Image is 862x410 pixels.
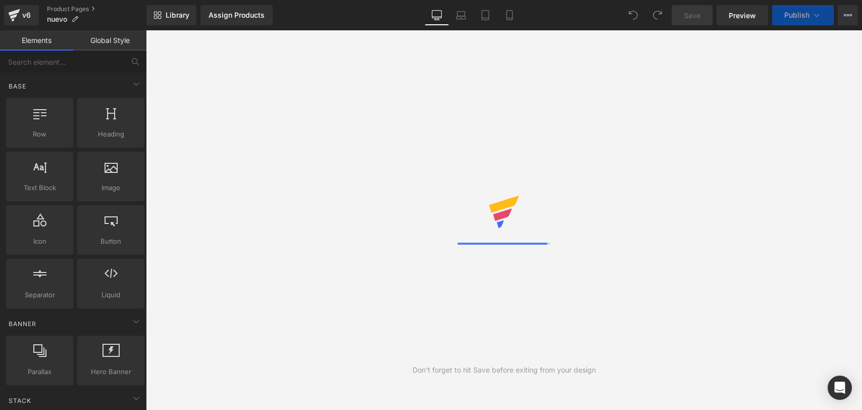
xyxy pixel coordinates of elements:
span: Icon [9,236,70,247]
span: Save [684,10,700,21]
a: Laptop [449,5,473,25]
a: Global Style [73,30,146,51]
span: Row [9,129,70,140]
span: nuevo [47,15,67,23]
a: Desktop [425,5,449,25]
span: Preview [729,10,756,21]
a: Mobile [497,5,522,25]
span: Library [166,11,189,20]
a: v6 [4,5,39,25]
span: Base [8,81,27,91]
button: Redo [647,5,668,25]
span: Liquid [80,290,141,300]
div: Assign Products [209,11,265,19]
a: Tablet [473,5,497,25]
span: Button [80,236,141,247]
span: Separator [9,290,70,300]
a: Product Pages [47,5,146,13]
span: Image [80,183,141,193]
button: Undo [623,5,643,25]
div: Don't forget to hit Save before exiting from your design [413,365,596,376]
span: Publish [784,11,809,19]
button: More [838,5,858,25]
button: Publish [772,5,834,25]
span: Parallax [9,367,70,377]
a: New Library [146,5,196,25]
span: Hero Banner [80,367,141,377]
span: Banner [8,319,37,329]
div: v6 [20,9,33,22]
div: Open Intercom Messenger [828,376,852,400]
span: Text Block [9,183,70,193]
span: Heading [80,129,141,140]
a: Preview [717,5,768,25]
span: Stack [8,396,32,405]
